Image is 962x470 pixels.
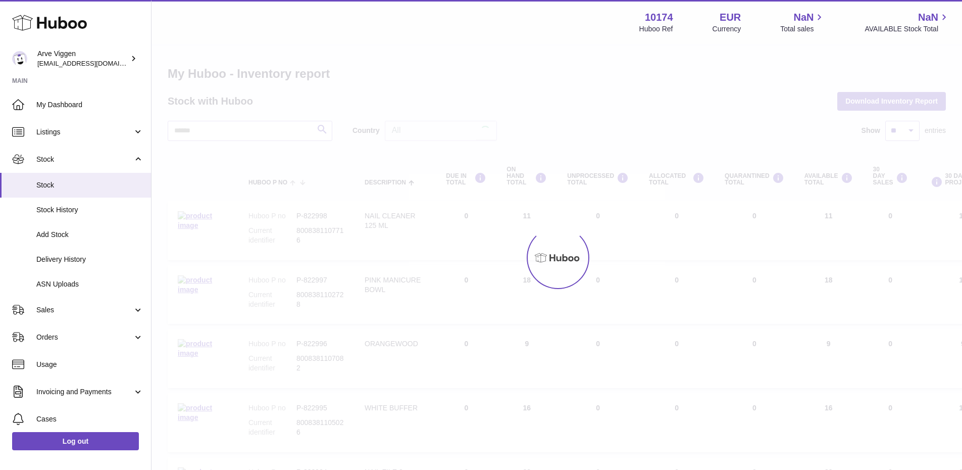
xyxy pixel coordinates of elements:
a: NaN Total sales [780,11,825,34]
span: Sales [36,305,133,315]
strong: 10174 [645,11,673,24]
span: Stock [36,180,143,190]
a: Log out [12,432,139,450]
div: Huboo Ref [639,24,673,34]
span: AVAILABLE Stock Total [865,24,950,34]
span: Usage [36,360,143,369]
span: Add Stock [36,230,143,240]
span: My Dashboard [36,100,143,110]
span: Stock [36,155,133,164]
span: Listings [36,127,133,137]
div: Currency [713,24,741,34]
span: NaN [918,11,938,24]
span: Invoicing and Payments [36,387,133,397]
span: ASN Uploads [36,279,143,289]
span: [EMAIL_ADDRESS][DOMAIN_NAME] [37,59,148,67]
span: Stock History [36,205,143,215]
span: NaN [793,11,814,24]
span: Delivery History [36,255,143,264]
span: Orders [36,333,133,342]
img: internalAdmin-10174@internal.huboo.com [12,51,27,66]
div: Arve Viggen [37,49,128,68]
strong: EUR [720,11,741,24]
span: Cases [36,414,143,424]
span: Total sales [780,24,825,34]
a: NaN AVAILABLE Stock Total [865,11,950,34]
